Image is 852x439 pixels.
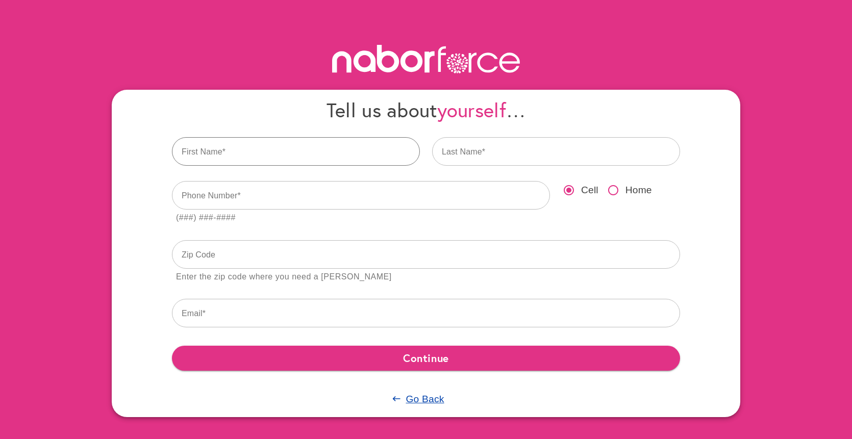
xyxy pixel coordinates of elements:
div: (###) ###-#### [176,211,236,225]
span: yourself [437,97,506,123]
div: Enter the zip code where you need a [PERSON_NAME] [176,270,392,284]
span: Cell [581,183,598,198]
span: Continue [180,349,672,367]
h4: Tell us about … [172,98,680,122]
span: Home [625,183,652,198]
u: Go Back [406,394,444,404]
button: Continue [172,346,680,370]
